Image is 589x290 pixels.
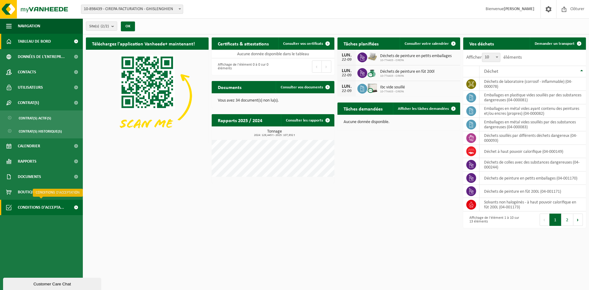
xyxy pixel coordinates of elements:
[367,83,378,93] img: PB-IC-CU
[218,99,328,103] p: Vous avez 34 document(s) non lu(s).
[212,37,275,49] h2: Certificats & attestations
[479,158,586,172] td: déchets de colles avec des substances dangereuses (04-000244)
[18,49,65,64] span: Données de l'entrepr...
[398,107,449,111] span: Afficher les tâches demandées
[573,214,583,226] button: Next
[405,42,449,46] span: Consulter votre calendrier
[479,145,586,158] td: déchet à haut pouvoir calorifique (04-000149)
[380,74,434,78] span: 10-774403 - CIREPA
[18,64,36,80] span: Contacts
[380,85,405,90] span: Ibc vide souillé
[18,18,40,34] span: Navigation
[212,81,248,93] h2: Documents
[86,37,201,49] h2: Téléchargez l'application Vanheede+ maintenant!
[341,89,353,93] div: 22-09
[212,50,334,58] td: Aucune donnée disponible dans le tableau
[281,85,323,89] span: Consulter vos documents
[479,185,586,198] td: déchets de peinture en fût 200L (04-001171)
[215,134,334,137] span: 2024: 129,445 t - 2025: 107,932 t
[18,184,55,200] span: Boutique en ligne
[479,77,586,91] td: déchets de laboratoire (corrosif - inflammable) (04-000078)
[380,69,434,74] span: Déchets de peinture en fût 200l
[479,172,586,185] td: déchets de peinture en petits emballages (04-001170)
[2,112,81,124] a: Contrat(s) actif(s)
[479,198,586,211] td: solvants non halogénés - à haut pouvoir calorifique en fût 200L (04-001173)
[367,52,378,62] img: LP-PA-00000-WDN-11
[18,169,41,184] span: Documents
[341,53,353,58] div: LUN.
[380,59,452,62] span: 10-774403 - CIREPA
[341,58,353,62] div: 22-09
[18,95,39,110] span: Contrat(s)
[212,114,268,126] h2: Rapports 2025 / 2024
[322,60,331,73] button: Next
[2,125,81,137] a: Contrat(s) historique(s)
[341,68,353,73] div: LUN.
[479,91,586,104] td: emballages en plastique vides souillés par des substances dangereuses (04-000081)
[463,37,500,49] h2: Vos déchets
[215,60,270,73] div: Affichage de l'élément 0 à 0 sur 0 éléments
[549,214,561,226] button: 1
[561,214,573,226] button: 2
[380,54,452,59] span: Déchets de peinture en petits emballages
[18,200,64,215] span: Conditions d'accepta...
[89,22,109,31] span: Site(s)
[466,55,522,60] label: Afficher éléments
[530,37,585,50] a: Demander un transport
[393,102,460,115] a: Afficher les tâches demandées
[283,42,323,46] span: Consulter vos certificats
[215,130,334,137] h3: Tonnage
[86,50,209,142] img: Download de VHEPlus App
[281,114,334,126] a: Consulter les rapports
[276,81,334,93] a: Consulter vos documents
[312,60,322,73] button: Previous
[18,80,43,95] span: Utilisateurs
[19,126,62,137] span: Contrat(s) historique(s)
[504,7,534,11] strong: [PERSON_NAME]
[341,73,353,78] div: 22-09
[367,67,378,78] img: PB-OT-0200-CU
[101,24,109,28] count: (2/2)
[81,5,183,14] span: 10-898439 - CIREPA FACTURATION - GHISLENGHIEN
[337,37,385,49] h2: Tâches planifiées
[344,120,454,124] p: Aucune donnée disponible.
[466,213,522,226] div: Affichage de l'élément 1 à 10 sur 13 éléments
[18,34,51,49] span: Tableau de bord
[341,84,353,89] div: LUN.
[3,276,102,290] iframe: chat widget
[484,69,498,74] span: Déchet
[86,21,117,31] button: Site(s)(2/2)
[278,37,334,50] a: Consulter vos certificats
[479,118,586,131] td: emballages en métal vides souillés par des substances dangereuses (04-000083)
[479,104,586,118] td: emballages en métal vides ayant contenu des peintures et/ou encres (propres) (04-000082)
[121,21,135,31] button: OK
[482,53,500,62] span: 10
[482,53,500,62] span: 10
[19,112,51,124] span: Contrat(s) actif(s)
[380,90,405,94] span: 10-774403 - CIREPA
[400,37,460,50] a: Consulter votre calendrier
[540,214,549,226] button: Previous
[535,42,575,46] span: Demander un transport
[18,154,37,169] span: Rapports
[337,102,389,114] h2: Tâches demandées
[18,138,40,154] span: Calendrier
[479,131,586,145] td: déchets souillés par différents déchets dangereux (04-000093)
